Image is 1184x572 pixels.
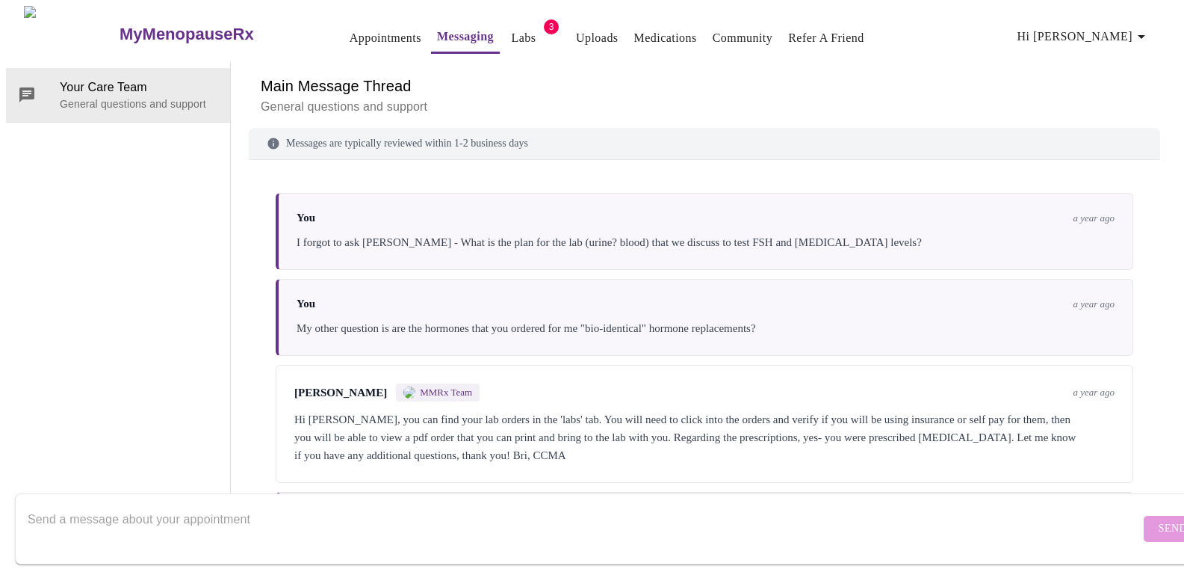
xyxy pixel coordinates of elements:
a: MyMenopauseRx [118,8,314,61]
button: Labs [500,23,548,53]
span: You [297,298,315,310]
button: Appointments [344,23,427,53]
p: General questions and support [60,96,218,111]
div: Hi [PERSON_NAME], you can find your lab orders in the 'labs' tab. You will need to click into the... [294,410,1115,464]
button: Refer a Friend [782,23,870,53]
div: My other question is are the hormones that you ordered for me "bio-identical" hormone replacements? [297,319,1115,337]
span: a year ago [1073,387,1115,399]
a: Community [713,28,773,49]
a: Labs [512,28,536,49]
button: Uploads [570,23,624,53]
button: Messaging [431,22,500,54]
a: Uploads [576,28,619,49]
a: Messaging [437,26,494,47]
span: You [297,212,315,224]
span: a year ago [1073,212,1115,224]
a: Medications [634,28,697,49]
div: Messages are typically reviewed within 1-2 business days [249,128,1160,160]
img: MyMenopauseRx Logo [24,6,118,62]
span: MMRx Team [420,387,472,399]
p: General questions and support [261,98,1148,116]
span: a year ago [1073,298,1115,310]
h6: Main Message Thread [261,74,1148,98]
div: Your Care TeamGeneral questions and support [6,68,230,122]
span: Hi [PERSON_NAME] [1017,26,1150,47]
a: Refer a Friend [788,28,864,49]
h3: MyMenopauseRx [120,25,254,44]
textarea: Send a message about your appointment [28,505,1140,553]
a: Appointments [350,28,421,49]
img: MMRX [403,387,415,399]
button: Hi [PERSON_NAME] [1011,22,1156,52]
button: Medications [628,23,703,53]
span: Your Care Team [60,79,218,96]
div: I forgot to ask [PERSON_NAME] - What is the plan for the lab (urine? blood) that we discuss to te... [297,233,1115,251]
button: Community [707,23,779,53]
span: 3 [544,19,559,34]
span: [PERSON_NAME] [294,387,387,399]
